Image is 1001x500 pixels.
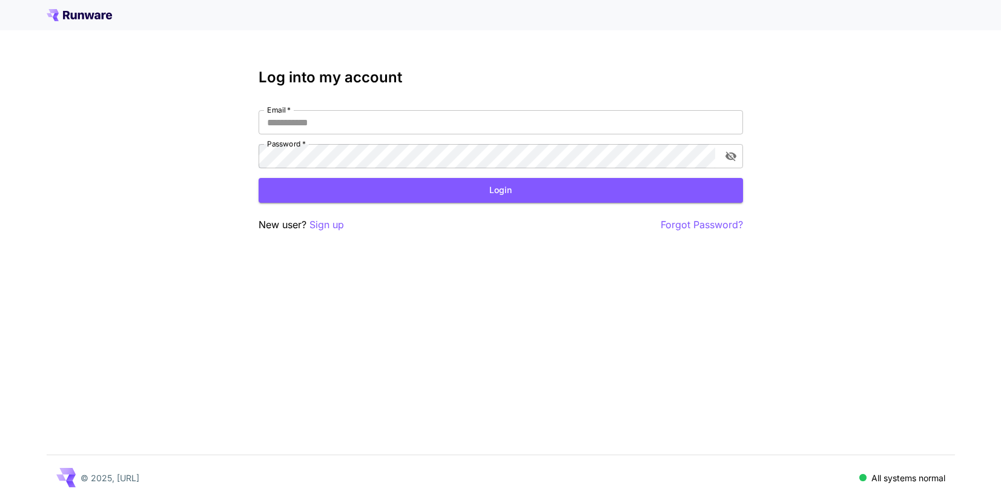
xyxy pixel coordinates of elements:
label: Email [267,105,291,115]
p: © 2025, [URL] [81,472,139,484]
button: toggle password visibility [720,145,742,167]
label: Password [267,139,306,149]
button: Forgot Password? [661,217,743,232]
button: Sign up [309,217,344,232]
h3: Log into my account [259,69,743,86]
p: All systems normal [871,472,945,484]
p: New user? [259,217,344,232]
button: Login [259,178,743,203]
